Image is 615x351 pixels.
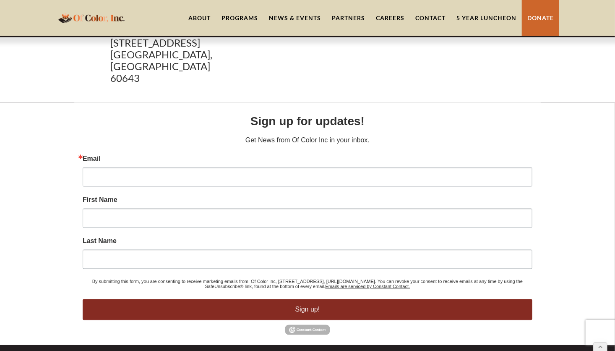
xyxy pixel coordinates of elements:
h2: Sign up for updates! [83,113,532,131]
p: [STREET_ADDRESS] [GEOGRAPHIC_DATA], [GEOGRAPHIC_DATA] 60643 [110,37,303,84]
a: home [56,8,127,28]
p: Get News from Of Color Inc in your inbox. [83,136,532,146]
button: Sign up! [83,299,532,320]
div: Programs [222,14,258,22]
label: Last Name [83,238,532,245]
a: Emails are serviced by Constant Contact. [326,284,410,289]
label: First Name [83,197,532,204]
label: Email [83,156,532,162]
p: By submitting this form, you are consenting to receive marketing emails from: Of Color Inc, [STRE... [83,279,532,289]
